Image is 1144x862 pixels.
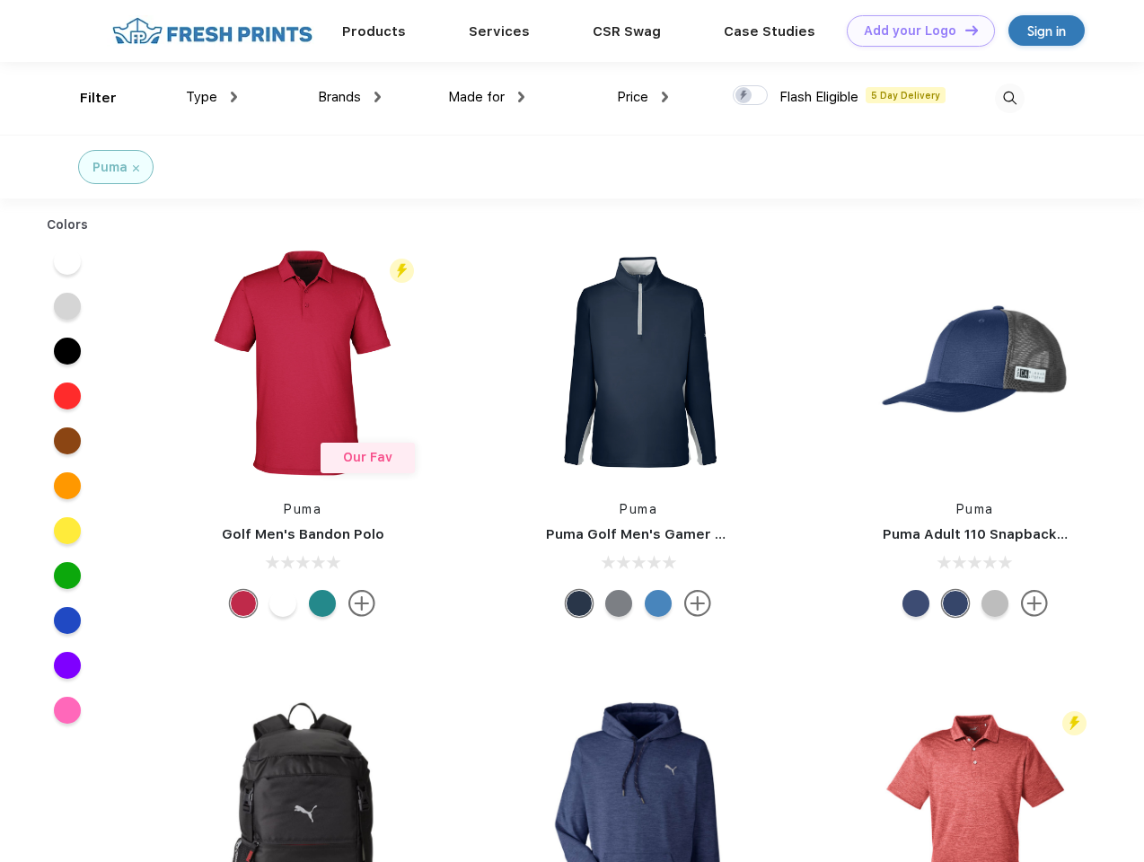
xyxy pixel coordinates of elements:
[645,590,672,617] div: Bright Cobalt
[864,23,956,39] div: Add your Logo
[80,88,117,109] div: Filter
[981,590,1008,617] div: Quarry with Brt Whit
[605,590,632,617] div: Quiet Shade
[309,590,336,617] div: Green Lagoon
[779,89,858,105] span: Flash Eligible
[1008,15,1085,46] a: Sign in
[866,87,946,103] span: 5 Day Delivery
[519,243,758,482] img: func=resize&h=266
[448,89,505,105] span: Made for
[390,259,414,283] img: flash_active_toggle.svg
[33,215,102,234] div: Colors
[902,590,929,617] div: Peacoat Qut Shd
[593,23,661,40] a: CSR Swag
[348,590,375,617] img: more.svg
[566,590,593,617] div: Navy Blazer
[518,92,524,102] img: dropdown.png
[186,89,217,105] span: Type
[343,450,392,464] span: Our Fav
[1062,711,1087,735] img: flash_active_toggle.svg
[183,243,422,482] img: func=resize&h=266
[107,15,318,47] img: fo%20logo%202.webp
[1027,21,1066,41] div: Sign in
[222,526,384,542] a: Golf Men's Bandon Polo
[620,502,657,516] a: Puma
[318,89,361,105] span: Brands
[684,590,711,617] img: more.svg
[469,23,530,40] a: Services
[662,92,668,102] img: dropdown.png
[92,158,128,177] div: Puma
[956,502,994,516] a: Puma
[284,502,321,516] a: Puma
[995,84,1025,113] img: desktop_search.svg
[942,590,969,617] div: Peacoat with Qut Shd
[342,23,406,40] a: Products
[1021,590,1048,617] img: more.svg
[231,92,237,102] img: dropdown.png
[269,590,296,617] div: Bright White
[374,92,381,102] img: dropdown.png
[133,165,139,172] img: filter_cancel.svg
[617,89,648,105] span: Price
[856,243,1095,482] img: func=resize&h=266
[546,526,830,542] a: Puma Golf Men's Gamer Golf Quarter-Zip
[230,590,257,617] div: Ski Patrol
[965,25,978,35] img: DT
